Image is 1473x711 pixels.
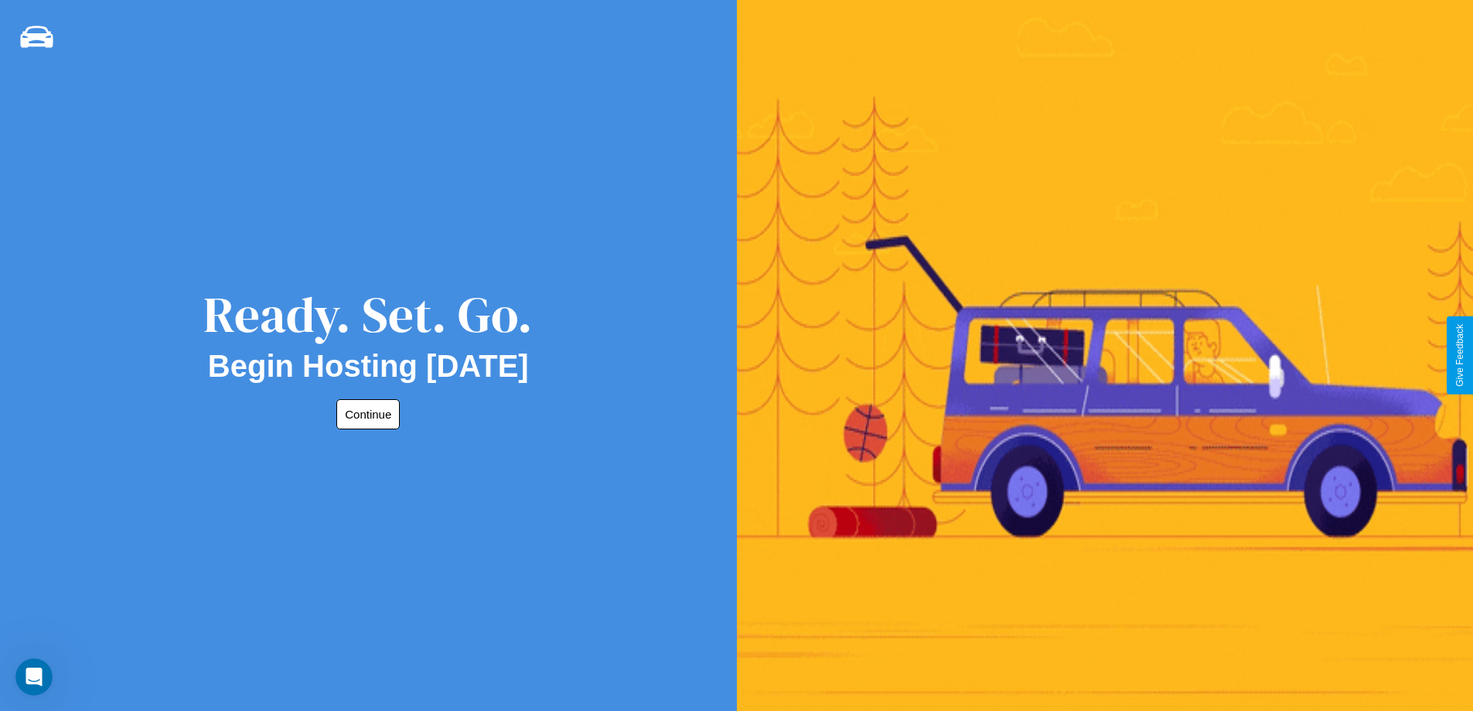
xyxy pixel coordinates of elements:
button: Continue [336,399,400,429]
iframe: Intercom live chat [15,658,53,696]
div: Give Feedback [1454,324,1465,387]
div: Ready. Set. Go. [203,280,533,349]
h2: Begin Hosting [DATE] [208,349,529,384]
